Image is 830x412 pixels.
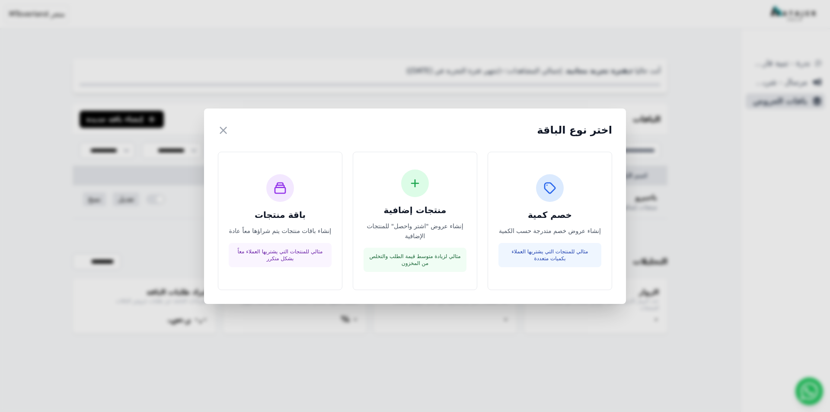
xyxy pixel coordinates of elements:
h3: باقة منتجات [229,209,332,221]
button: × [218,122,229,138]
p: مثالي لزيادة متوسط قيمة الطلب والتخلص من المخزون [369,253,461,267]
p: إنشاء باقات منتجات يتم شراؤها معاً عادة [229,226,332,236]
h3: منتجات إضافية [364,204,466,216]
h2: اختر نوع الباقة [537,123,612,137]
p: مثالي للمنتجات التي يشتريها العملاء بكميات متعددة [504,248,596,262]
p: مثالي للمنتجات التي يشتريها العملاء معاً بشكل متكرر [234,248,326,262]
h3: خصم كمية [498,209,601,221]
p: إنشاء عروض "اشتر واحصل" للمنتجات الإضافية [364,221,466,241]
p: إنشاء عروض خصم متدرجة حسب الكمية [498,226,601,236]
